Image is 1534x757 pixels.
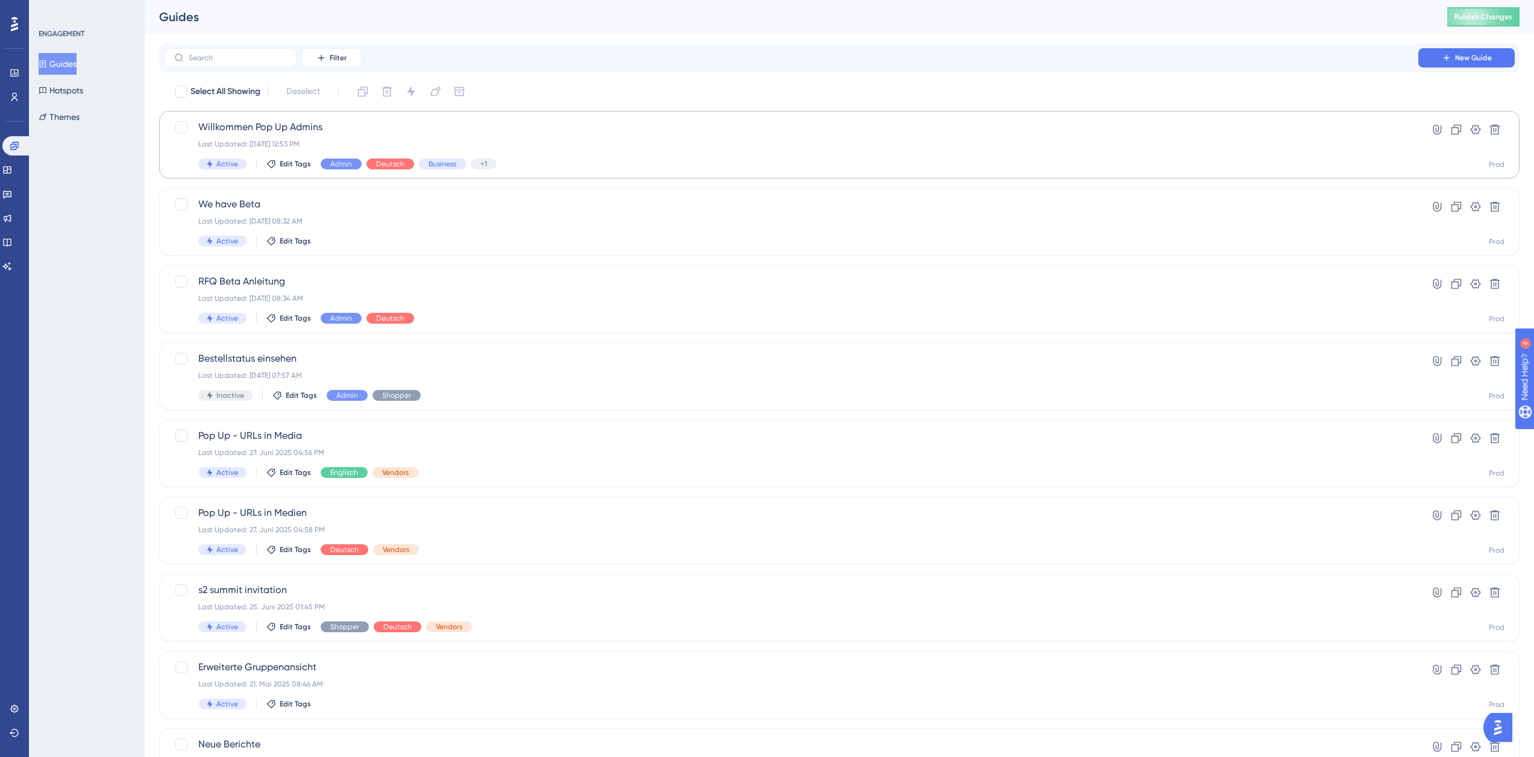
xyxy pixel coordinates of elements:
[436,622,462,632] span: Vendors
[1447,7,1520,27] button: Publish Changes
[39,53,77,75] button: Guides
[275,81,331,102] button: Deselect
[266,622,311,632] button: Edit Tags
[330,622,359,632] span: Shopper
[266,468,311,477] button: Edit Tags
[28,3,75,17] span: Need Help?
[301,48,362,68] button: Filter
[189,54,286,62] input: Search
[1483,709,1520,746] iframe: UserGuiding AI Assistant Launcher
[190,84,260,99] span: Select All Showing
[198,294,1384,303] div: Last Updated: [DATE] 08:34 AM
[216,313,238,323] span: Active
[216,391,244,400] span: Inactive
[216,699,238,709] span: Active
[198,525,1384,535] div: Last Updated: 27. Juni 2025 04:58 PM
[198,602,1384,612] div: Last Updated: 25. Juni 2025 01:45 PM
[39,80,83,101] button: Hotspots
[216,468,238,477] span: Active
[330,545,359,554] span: Deutsch
[216,236,238,246] span: Active
[216,545,238,554] span: Active
[266,159,311,169] button: Edit Tags
[216,622,238,632] span: Active
[383,545,409,554] span: Vendors
[266,236,311,246] button: Edit Tags
[280,622,311,632] span: Edit Tags
[39,106,80,128] button: Themes
[1489,700,1504,709] div: Prod
[383,622,412,632] span: Deutsch
[1489,237,1504,247] div: Prod
[1489,623,1504,632] div: Prod
[272,391,317,400] button: Edit Tags
[198,737,1384,752] span: Neue Berichte
[266,699,311,709] button: Edit Tags
[216,159,238,169] span: Active
[280,699,311,709] span: Edit Tags
[84,6,87,16] div: 4
[280,236,311,246] span: Edit Tags
[198,506,1384,520] span: Pop Up - URLs in Medien
[1489,314,1504,324] div: Prod
[280,159,311,169] span: Edit Tags
[266,313,311,323] button: Edit Tags
[198,448,1384,457] div: Last Updated: 27. Juni 2025 04:56 PM
[198,371,1384,380] div: Last Updated: [DATE] 07:57 AM
[330,468,358,477] span: Englisch
[198,351,1384,366] span: Bestellstatus einsehen
[376,313,404,323] span: Deutsch
[198,120,1384,134] span: Willkommen Pop Up Admins
[280,313,311,323] span: Edit Tags
[1489,545,1504,555] div: Prod
[198,139,1384,149] div: Last Updated: [DATE] 12:53 PM
[1489,160,1504,169] div: Prod
[198,429,1384,443] span: Pop Up - URLs in Media
[280,545,311,554] span: Edit Tags
[1489,468,1504,478] div: Prod
[1455,53,1492,63] span: New Guide
[330,159,352,169] span: Admin
[1454,12,1512,22] span: Publish Changes
[198,660,1384,674] span: Erweiterte Gruppenansicht
[429,159,456,169] span: Business
[1418,48,1515,68] button: New Guide
[266,545,311,554] button: Edit Tags
[198,216,1384,226] div: Last Updated: [DATE] 08:32 AM
[280,468,311,477] span: Edit Tags
[286,84,320,99] span: Deselect
[198,679,1384,689] div: Last Updated: 21. Mai 2025 08:46 AM
[159,8,1417,25] div: Guides
[336,391,358,400] span: Admin
[39,29,84,39] div: ENGAGEMENT
[376,159,404,169] span: Deutsch
[330,53,347,63] span: Filter
[286,391,317,400] span: Edit Tags
[198,583,1384,597] span: s2 summit invitation
[382,468,409,477] span: Vendors
[198,197,1384,212] span: We have Beta
[480,159,487,169] span: +1
[330,313,352,323] span: Admin
[1489,391,1504,401] div: Prod
[198,274,1384,289] span: RFQ Beta Anleitung
[382,391,411,400] span: Shopper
